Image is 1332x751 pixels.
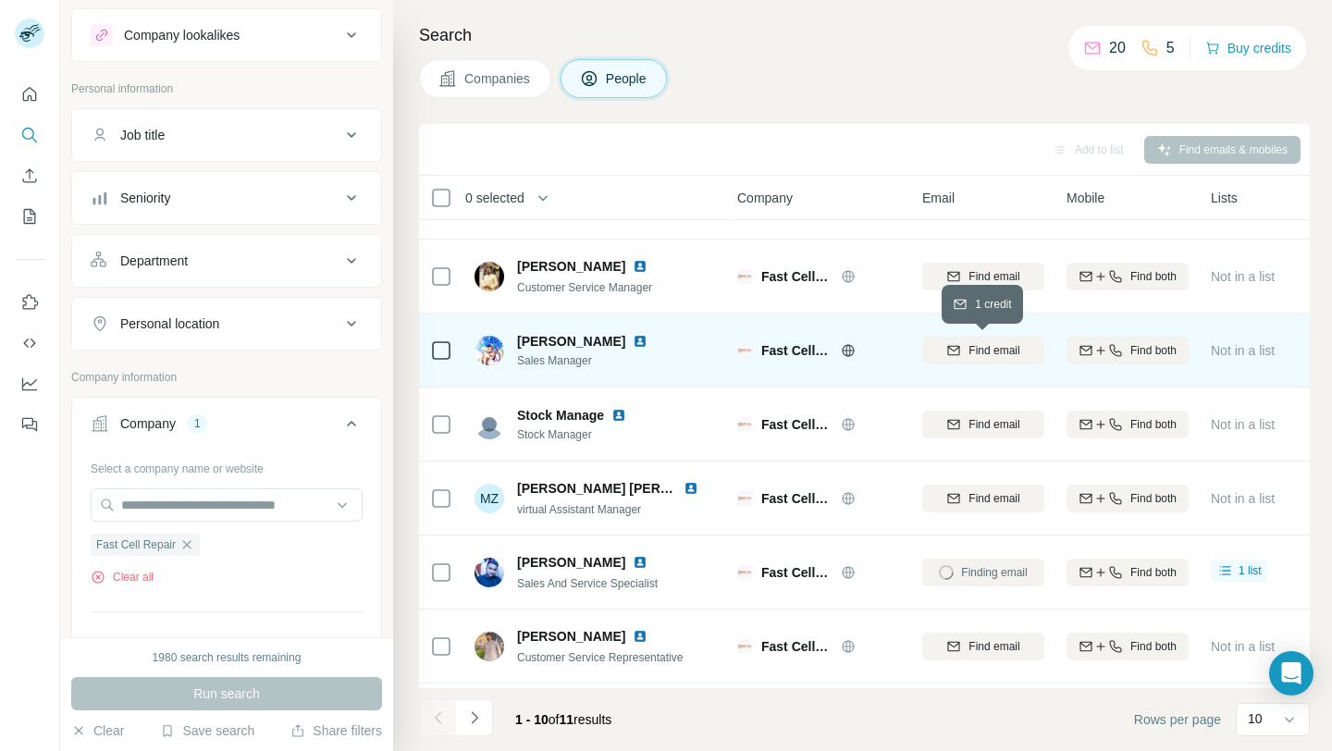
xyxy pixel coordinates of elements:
[465,189,524,207] span: 0 selected
[517,281,652,294] span: Customer Service Manager
[611,408,626,423] img: LinkedIn logo
[153,649,302,666] div: 1980 search results remaining
[737,189,793,207] span: Company
[1166,37,1175,59] p: 5
[120,189,170,207] div: Seniority
[1130,268,1177,285] span: Find both
[517,406,604,425] span: Stock Manage
[1239,562,1262,579] span: 1 list
[1067,263,1189,290] button: Find both
[91,453,363,477] div: Select a company name or website
[15,408,44,441] button: Feedback
[1067,485,1189,512] button: Find both
[475,336,504,365] img: Avatar
[1130,490,1177,507] span: Find both
[71,80,382,97] p: Personal information
[72,13,381,57] button: Company lookalikes
[15,286,44,319] button: Use Surfe on LinkedIn
[922,633,1044,660] button: Find email
[761,415,832,434] span: Fast Cell Repair
[1211,491,1275,506] span: Not in a list
[968,490,1019,507] span: Find email
[15,159,44,192] button: Enrich CSV
[15,118,44,152] button: Search
[1067,559,1189,586] button: Find both
[515,712,549,727] span: 1 - 10
[120,126,165,144] div: Job title
[456,699,493,736] button: Navigate to next page
[120,252,188,270] div: Department
[1067,337,1189,364] button: Find both
[475,632,504,661] img: Avatar
[633,555,647,570] img: LinkedIn logo
[1211,343,1275,358] span: Not in a list
[922,411,1044,438] button: Find email
[560,712,574,727] span: 11
[517,577,658,590] span: Sales And Service Specialist
[517,332,625,351] span: [PERSON_NAME]
[15,326,44,360] button: Use Surfe API
[1130,638,1177,655] span: Find both
[606,69,648,88] span: People
[633,259,647,274] img: LinkedIn logo
[290,721,382,740] button: Share filters
[1067,633,1189,660] button: Find both
[922,263,1044,290] button: Find email
[517,627,625,646] span: [PERSON_NAME]
[761,341,832,360] span: Fast Cell Repair
[761,489,832,508] span: Fast Cell Repair
[517,503,641,516] span: virtual Assistant Manager
[475,262,504,291] img: Avatar
[91,569,154,585] button: Clear all
[1269,651,1313,696] div: Open Intercom Messenger
[96,536,176,553] span: Fast Cell Repair
[549,712,560,727] span: of
[968,268,1019,285] span: Find email
[633,334,647,349] img: LinkedIn logo
[517,426,648,443] span: Stock Manager
[464,69,532,88] span: Companies
[1248,709,1263,728] p: 10
[737,417,752,432] img: Logo of Fast Cell Repair
[1211,189,1238,207] span: Lists
[71,721,124,740] button: Clear
[737,343,752,358] img: Logo of Fast Cell Repair
[1067,411,1189,438] button: Find both
[922,337,1044,364] button: Find email
[15,78,44,111] button: Quick start
[737,565,752,580] img: Logo of Fast Cell Repair
[922,485,1044,512] button: Find email
[72,302,381,346] button: Personal location
[761,637,832,656] span: Fast Cell Repair
[475,558,504,587] img: Avatar
[1109,37,1126,59] p: 20
[684,481,698,496] img: LinkedIn logo
[1211,417,1275,432] span: Not in a list
[1130,416,1177,433] span: Find both
[475,484,504,513] div: MZ
[633,629,647,644] img: LinkedIn logo
[419,22,1310,48] h4: Search
[968,342,1019,359] span: Find email
[761,267,832,286] span: Fast Cell Repair
[517,257,625,276] span: [PERSON_NAME]
[72,176,381,220] button: Seniority
[968,416,1019,433] span: Find email
[120,414,176,433] div: Company
[517,651,683,664] span: Customer Service Representative
[761,563,832,582] span: Fast Cell Repair
[922,189,955,207] span: Email
[1130,564,1177,581] span: Find both
[968,638,1019,655] span: Find email
[517,352,670,369] span: Sales Manager
[72,239,381,283] button: Department
[187,415,208,432] div: 1
[1067,189,1104,207] span: Mobile
[15,200,44,233] button: My lists
[72,401,381,453] button: Company1
[1130,342,1177,359] span: Find both
[120,314,219,333] div: Personal location
[517,553,625,572] span: [PERSON_NAME]
[1211,269,1275,284] span: Not in a list
[160,721,254,740] button: Save search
